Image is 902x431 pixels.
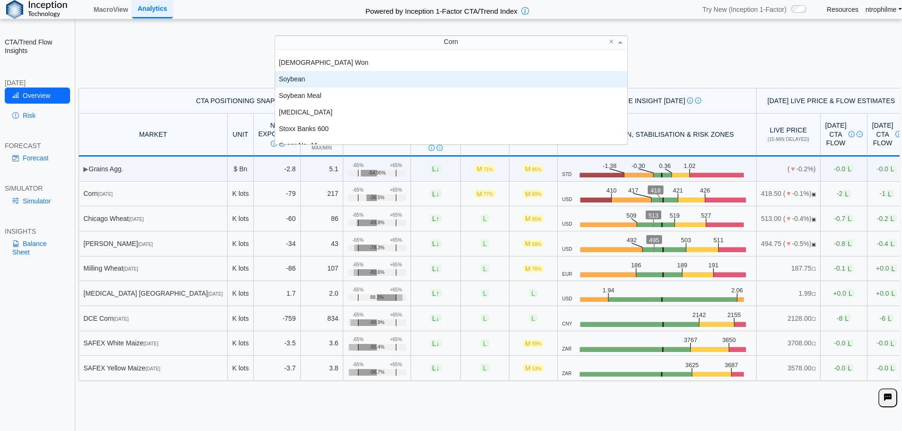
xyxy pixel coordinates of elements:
span: -0.0 [877,339,897,347]
span: -6 [880,314,894,322]
a: Forecast [5,150,70,166]
span: [DATE] [143,341,158,346]
span: ↓ [436,190,439,197]
span: M [523,239,544,247]
span: NO FEED: Live data feed not provided for this market. [812,291,816,297]
text: 513 [650,212,660,219]
span: L [430,289,442,297]
td: 5.1 [301,157,343,182]
td: 217 [301,182,343,207]
td: K lots [228,306,254,331]
span: 88.3% [370,295,384,300]
td: 494.75 ( -0.5%) [757,231,821,256]
span: OPEN: Market session is currently open. [812,192,816,197]
td: -86 [254,256,301,281]
span: M [523,364,544,372]
span: [DATE] [123,266,138,272]
text: 3850 [722,336,736,343]
th: Unit [228,114,254,157]
span: L [885,314,894,322]
span: L [888,239,897,247]
span: -0.4 [877,239,897,247]
div: Corn [83,189,223,198]
div: DCE Corn [83,314,223,323]
span: ZAR [562,371,572,377]
div: Stoxx Banks 600 [275,121,627,137]
img: Info [687,97,693,104]
text: 191 [708,262,718,269]
span: L [888,364,897,372]
span: ▼ [790,165,796,173]
text: 186 [631,262,641,269]
text: 503 [681,237,691,244]
span: 53% [532,366,541,371]
td: -3.7 [254,356,301,381]
td: K lots [228,206,254,231]
span: 59% [532,341,541,346]
span: L [430,314,442,322]
span: 80% [532,192,541,197]
td: K lots [228,182,254,207]
span: M [523,339,544,347]
span: EUR [562,272,572,277]
div: -65% [352,287,363,293]
span: L [481,314,489,322]
th: MARKET [79,114,228,157]
text: -1.38 [603,162,617,169]
div: Chicago Wheat [83,214,223,223]
span: M [523,165,544,173]
span: (15-min delayed) [768,137,809,142]
img: Read More [437,145,443,151]
text: 426 [700,187,710,194]
div: -65% [352,212,363,218]
span: ↓ [436,264,439,272]
text: 2155 [727,312,741,319]
span: -1 [880,190,894,198]
span: -0.2 [877,214,897,222]
span: L [888,214,897,222]
span: +0.0 [833,289,855,297]
span: USD [562,246,572,252]
span: ▼ [786,190,792,197]
span: ▼ [786,240,792,247]
span: M [523,190,544,198]
span: USD [562,296,572,302]
img: Info [895,131,902,137]
span: -0.0 [834,364,854,372]
span: NO FEED: Live data feed not provided for this market. [812,266,816,272]
span: -0.8 [834,239,854,247]
span: -0.0 [834,339,854,347]
div: Sugar No. 11 [275,137,627,154]
span: L [529,314,537,322]
div: Net Exposure [259,121,296,147]
span: 68% [532,242,541,247]
img: Read More [857,131,863,137]
span: L [846,289,855,297]
span: ↑ [436,290,439,297]
span: -0.7 [834,214,854,222]
div: +65% [390,262,402,268]
span: L [430,190,442,198]
div: -65% [352,163,363,168]
div: SAFEX White Maize [83,339,223,347]
text: 2142 [693,312,706,319]
span: L [481,239,489,247]
div: [DATE] CTA Flow [825,121,863,147]
span: Try New (Inception 1-Factor) [702,5,786,14]
td: -34 [254,231,301,256]
div: +65% [390,163,402,168]
span: L [430,364,442,372]
span: L [889,264,898,273]
span: 77% [483,192,493,197]
td: 513.00 ( -0.4%) [757,206,821,231]
span: -8 [837,314,851,322]
span: [DATE] [114,317,128,322]
text: 2.06 [733,287,745,294]
a: Resources [827,5,858,14]
span: ▶ [83,165,89,173]
text: 511 [714,237,723,244]
td: $ Bn [228,157,254,182]
div: -65% [352,262,363,268]
span: 85% [532,167,541,172]
a: Simulator [5,193,70,209]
